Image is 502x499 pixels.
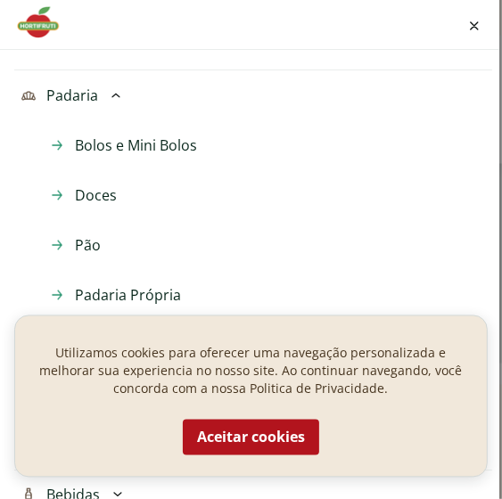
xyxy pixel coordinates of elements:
button: Padaria [14,70,492,120]
span: Pão [75,234,101,256]
p: Utilizamos cookies para oferecer uma navegação personalizada e melhorar sua experiencia no nosso ... [37,345,465,398]
a: Doces [46,184,117,206]
a: Pão [46,234,101,256]
a: Padaria Própria [46,284,181,306]
span: Padaria [46,85,98,106]
img: Hortifruti [14,4,74,40]
span: Padaria Própria [75,284,181,306]
span: Bolos e Mini Bolos [75,135,197,156]
button: Aceitar cookies [183,420,319,455]
span: Doces [75,184,117,206]
button: Fechar menu [464,4,485,46]
a: Bolos e Mini Bolos [46,135,197,156]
